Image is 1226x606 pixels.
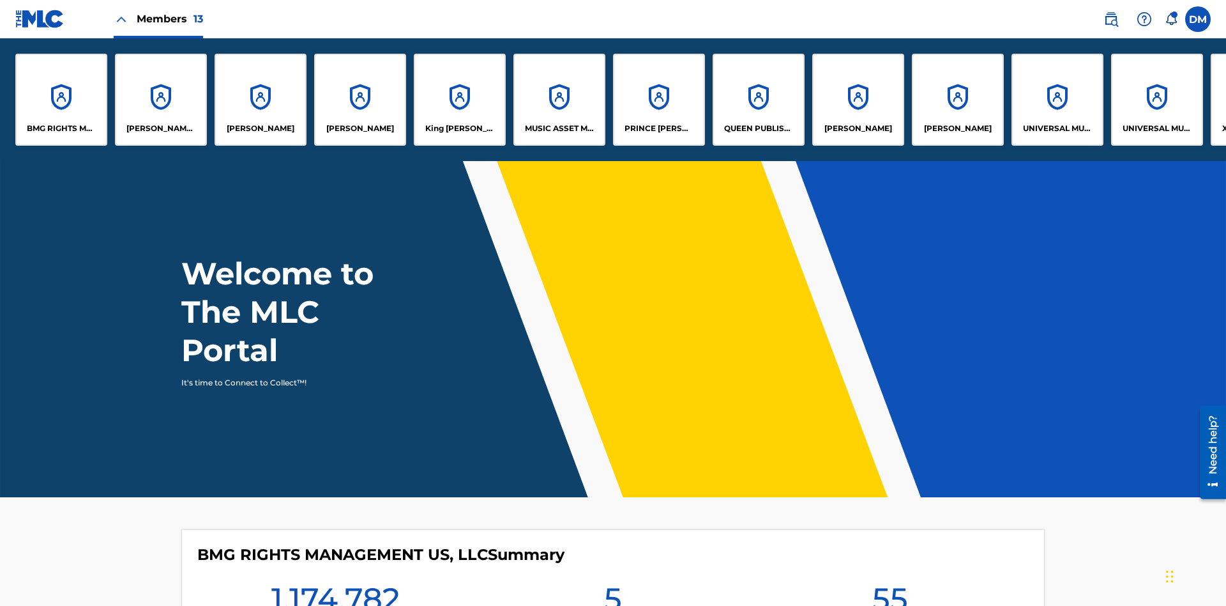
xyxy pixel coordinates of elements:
[1162,545,1226,606] iframe: Chat Widget
[613,54,705,146] a: AccountsPRINCE [PERSON_NAME]
[912,54,1004,146] a: Accounts[PERSON_NAME]
[15,10,64,28] img: MLC Logo
[181,254,420,369] h1: Welcome to The MLC Portal
[27,123,96,134] p: BMG RIGHTS MANAGEMENT US, LLC
[1190,401,1226,506] iframe: Resource Center
[1011,54,1103,146] a: AccountsUNIVERSAL MUSIC PUB GROUP
[1123,123,1192,134] p: UNIVERSAL MUSIC PUB GROUP
[215,54,306,146] a: Accounts[PERSON_NAME]
[1103,12,1119,27] img: search
[15,54,107,146] a: AccountsBMG RIGHTS MANAGEMENT US, LLC
[1111,54,1203,146] a: AccountsUNIVERSAL MUSIC PUB GROUP
[425,123,495,134] p: King McTesterson
[193,13,203,25] span: 13
[197,545,564,564] h4: BMG RIGHTS MANAGEMENT US, LLC
[924,123,992,134] p: RONALD MCTESTERSON
[1137,12,1152,27] img: help
[227,123,294,134] p: ELVIS COSTELLO
[824,123,892,134] p: RONALD MCTESTERSON
[513,54,605,146] a: AccountsMUSIC ASSET MANAGEMENT (MAM)
[624,123,694,134] p: PRINCE MCTESTERSON
[1023,123,1093,134] p: UNIVERSAL MUSIC PUB GROUP
[114,12,129,27] img: Close
[525,123,594,134] p: MUSIC ASSET MANAGEMENT (MAM)
[181,377,403,389] p: It's time to Connect to Collect™!
[1166,557,1174,596] div: Drag
[414,54,506,146] a: AccountsKing [PERSON_NAME]
[137,12,203,26] span: Members
[126,123,196,134] p: CLEO SONGWRITER
[1098,6,1124,32] a: Public Search
[326,123,394,134] p: EYAMA MCSINGER
[1165,13,1177,26] div: Notifications
[713,54,805,146] a: AccountsQUEEN PUBLISHA
[812,54,904,146] a: Accounts[PERSON_NAME]
[1185,6,1211,32] div: User Menu
[314,54,406,146] a: Accounts[PERSON_NAME]
[724,123,794,134] p: QUEEN PUBLISHA
[1131,6,1157,32] div: Help
[115,54,207,146] a: Accounts[PERSON_NAME] SONGWRITER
